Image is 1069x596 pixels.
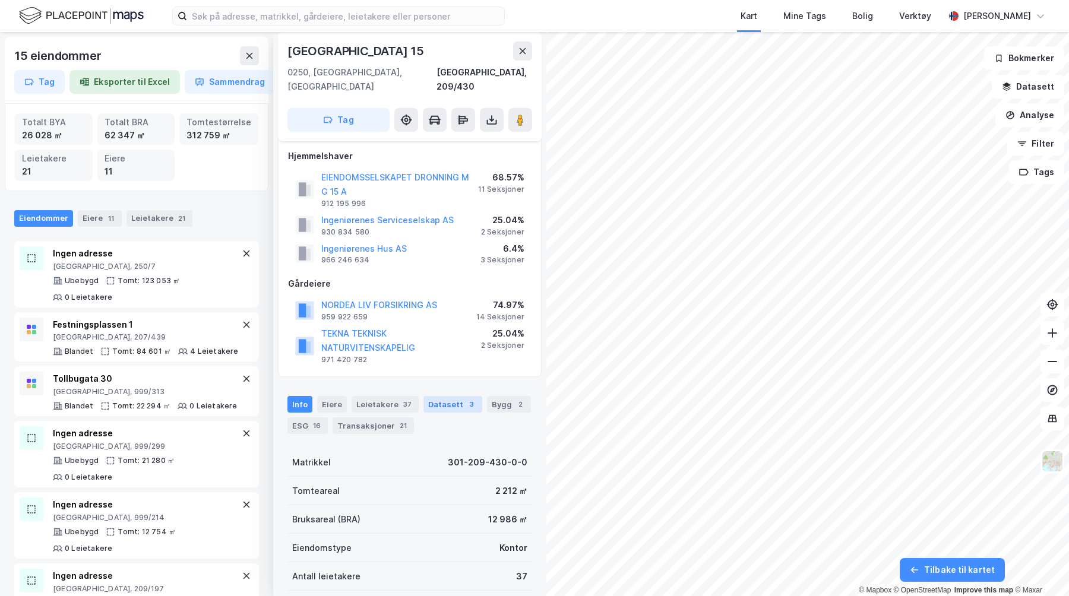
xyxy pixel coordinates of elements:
div: 3 [466,398,477,410]
a: Improve this map [954,586,1013,594]
div: Tomtestørrelse [186,116,251,129]
div: 37 [516,569,527,584]
div: 959 922 659 [321,312,368,322]
div: 25.04% [481,326,524,341]
div: 12 986 ㎡ [488,512,527,527]
div: Bygg [487,396,531,413]
div: 21 [397,420,409,432]
div: Kart [741,9,757,23]
div: 301-209-430-0-0 [448,455,527,470]
div: Datasett [423,396,482,413]
div: Gårdeiere [288,277,532,291]
button: Tag [287,108,390,132]
div: 971 420 782 [321,355,367,364]
div: 15 eiendommer [14,46,103,65]
div: Tomt: 22 294 ㎡ [112,401,170,411]
div: Festningsplassen 1 [53,318,239,332]
div: Ingen adresse [53,569,239,583]
div: [GEOGRAPHIC_DATA], 999/214 [53,513,239,522]
div: Kontrollprogram for chat [1010,539,1069,596]
div: Eiere [317,396,347,413]
div: Eiendomstype [292,541,352,555]
div: 0250, [GEOGRAPHIC_DATA], [GEOGRAPHIC_DATA] [287,65,437,94]
div: 2 [514,398,526,410]
div: [GEOGRAPHIC_DATA] 15 [287,42,426,61]
button: Tilbake til kartet [900,558,1005,582]
div: 930 834 580 [321,227,369,237]
div: Ingen adresse [53,426,239,440]
div: Ubebygd [65,276,99,286]
div: Eiere [78,210,122,227]
div: 2 Seksjoner [481,227,524,237]
div: 21 [22,165,86,178]
div: Blandet [65,401,93,411]
button: Tags [1009,160,1064,184]
div: Info [287,396,312,413]
div: Eiere [105,152,168,165]
div: [GEOGRAPHIC_DATA], 250/7 [53,262,239,271]
div: 0 Leietakere [65,544,112,553]
div: Hjemmelshaver [288,149,532,163]
div: Mine Tags [783,9,826,23]
div: 25.04% [481,213,524,227]
div: 21 [176,213,188,224]
img: logo.f888ab2527a4732fd821a326f86c7f29.svg [19,5,144,26]
div: Tomteareal [292,484,340,498]
div: Bruksareal (BRA) [292,512,360,527]
div: 68.57% [478,170,524,185]
div: 912 195 996 [321,199,366,208]
button: Bokmerker [984,46,1064,70]
button: Sammendrag [185,70,275,94]
div: ESG [287,417,328,434]
div: 11 [105,213,117,224]
div: 11 [105,165,168,178]
div: Transaksjoner [333,417,414,434]
img: Z [1041,450,1064,473]
div: Bolig [852,9,873,23]
div: Verktøy [899,9,931,23]
div: 2 212 ㎡ [495,484,527,498]
div: 6.4% [480,242,524,256]
div: Eiendommer [14,210,73,227]
div: Kontor [499,541,527,555]
div: Tollbugata 30 [53,372,238,386]
div: 4 Leietakere [190,347,238,356]
div: [GEOGRAPHIC_DATA], 209/197 [53,584,239,594]
div: Leietakere [22,152,86,165]
div: 37 [401,398,414,410]
div: Ingen adresse [53,246,239,261]
div: Ubebygd [65,456,99,465]
div: 2 Seksjoner [481,341,524,350]
div: 74.97% [476,298,524,312]
iframe: Chat Widget [1010,539,1069,596]
button: Filter [1007,132,1064,156]
div: 3 Seksjoner [480,255,524,265]
div: Totalt BYA [22,116,86,129]
div: 11 Seksjoner [478,185,524,194]
div: Blandet [65,347,93,356]
div: Ubebygd [65,527,99,537]
div: 14 Seksjoner [476,312,524,322]
a: OpenStreetMap [894,586,951,594]
div: [GEOGRAPHIC_DATA], 209/430 [437,65,532,94]
div: Antall leietakere [292,569,360,584]
button: Datasett [992,75,1064,99]
div: Tomt: 84 601 ㎡ [112,347,171,356]
div: Tomt: 123 053 ㎡ [118,276,180,286]
div: [GEOGRAPHIC_DATA], 999/299 [53,442,239,451]
div: Matrikkel [292,455,331,470]
div: 312 759 ㎡ [186,129,251,142]
div: [GEOGRAPHIC_DATA], 999/313 [53,387,238,397]
button: Eksporter til Excel [69,70,180,94]
a: Mapbox [859,586,891,594]
div: Ingen adresse [53,497,239,512]
input: Søk på adresse, matrikkel, gårdeiere, leietakere eller personer [187,7,504,25]
div: Leietakere [126,210,192,227]
div: 16 [311,420,323,432]
div: Totalt BRA [105,116,168,129]
div: 0 Leietakere [189,401,237,411]
div: [PERSON_NAME] [963,9,1031,23]
div: [GEOGRAPHIC_DATA], 207/439 [53,332,239,342]
div: 0 Leietakere [65,473,112,482]
button: Analyse [995,103,1064,127]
